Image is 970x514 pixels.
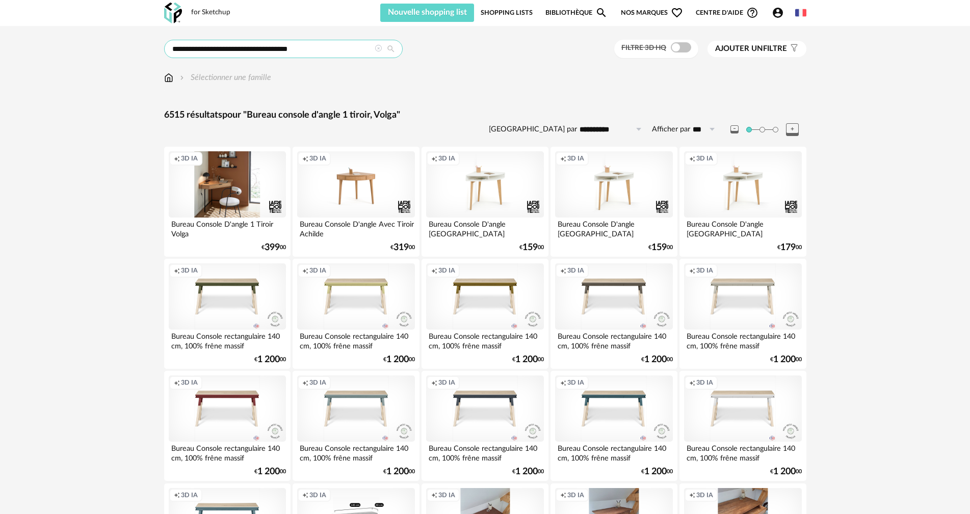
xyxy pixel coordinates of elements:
span: 3D IA [696,378,713,387]
a: Creation icon 3D IA Bureau Console rectangulaire 140 cm, 100% frêne massif €1 20000 [293,371,419,481]
span: Ajouter un [715,45,763,52]
span: 1 200 [386,356,409,363]
img: svg+xml;base64,PHN2ZyB3aWR0aD0iMTYiIGhlaWdodD0iMTYiIHZpZXdCb3g9IjAgMCAxNiAxNiIgZmlsbD0ibm9uZSIgeG... [178,72,186,84]
button: Ajouter unfiltre Filter icon [707,41,806,57]
div: Bureau Console rectangulaire 140 cm, 100% frêne massif [684,442,801,462]
span: Creation icon [431,266,437,275]
div: € 00 [512,356,544,363]
div: Bureau Console D'angle [GEOGRAPHIC_DATA] [426,218,543,238]
div: € 00 [770,356,802,363]
span: Creation icon [174,378,180,387]
span: 3D IA [181,154,198,163]
button: Nouvelle shopping list [380,4,475,22]
div: Bureau Console rectangulaire 140 cm, 100% frêne massif [426,442,543,462]
span: Creation icon [689,154,695,163]
span: Creation icon [174,154,180,163]
a: BibliothèqueMagnify icon [545,4,608,22]
div: € 00 [261,244,286,251]
div: € 00 [648,244,673,251]
span: Creation icon [302,266,308,275]
span: 319 [394,244,409,251]
span: Nouvelle shopping list [388,8,467,16]
div: € 00 [512,468,544,475]
span: 3D IA [309,266,326,275]
div: € 00 [383,356,415,363]
span: 3D IA [181,378,198,387]
a: Creation icon 3D IA Bureau Console rectangulaire 140 cm, 100% frêne massif €1 20000 [164,371,291,481]
span: Creation icon [560,266,566,275]
div: € 00 [770,468,802,475]
span: Centre d'aideHelp Circle Outline icon [696,7,758,19]
span: Heart Outline icon [671,7,683,19]
div: Bureau Console rectangulaire 140 cm, 100% frêne massif [684,330,801,350]
span: Creation icon [431,378,437,387]
span: 1 200 [644,356,667,363]
label: [GEOGRAPHIC_DATA] par [489,125,577,134]
a: Creation icon 3D IA Bureau Console rectangulaire 140 cm, 100% frêne massif €1 20000 [550,371,677,481]
img: OXP [164,3,182,23]
span: Creation icon [689,491,695,499]
a: Creation icon 3D IA Bureau Console D'angle Avec Tiroir Achilde €31900 [293,147,419,257]
span: 159 [651,244,667,251]
span: 3D IA [567,491,584,499]
a: Creation icon 3D IA Bureau Console rectangulaire 140 cm, 100% frêne massif €1 20000 [422,259,548,369]
span: filtre [715,44,787,54]
span: 3D IA [567,378,584,387]
div: 6515 résultats [164,110,806,121]
span: 3D IA [181,266,198,275]
span: Creation icon [302,154,308,163]
span: Creation icon [174,266,180,275]
a: Creation icon 3D IA Bureau Console D'angle [GEOGRAPHIC_DATA] €15900 [550,147,677,257]
div: for Sketchup [191,8,230,17]
div: € 00 [254,356,286,363]
span: Creation icon [560,154,566,163]
label: Afficher par [652,125,690,134]
a: Creation icon 3D IA Bureau Console rectangulaire 140 cm, 100% frêne massif €1 20000 [679,371,806,481]
span: pour "Bureau console d'angle 1 tiroir, Volga" [222,111,400,120]
span: Creation icon [560,378,566,387]
span: 3D IA [696,266,713,275]
span: Creation icon [560,491,566,499]
span: 3D IA [438,154,455,163]
div: Bureau Console D'angle [GEOGRAPHIC_DATA] [684,218,801,238]
a: Creation icon 3D IA Bureau Console D'angle [GEOGRAPHIC_DATA] €17900 [679,147,806,257]
span: 159 [522,244,538,251]
div: € 00 [777,244,802,251]
a: Creation icon 3D IA Bureau Console D'angle [GEOGRAPHIC_DATA] €15900 [422,147,548,257]
div: € 00 [641,356,673,363]
div: € 00 [519,244,544,251]
span: 3D IA [309,491,326,499]
a: Creation icon 3D IA Bureau Console rectangulaire 140 cm, 100% frêne massif €1 20000 [293,259,419,369]
div: Sélectionner une famille [178,72,271,84]
span: 3D IA [309,378,326,387]
span: 399 [265,244,280,251]
img: fr [795,7,806,18]
span: 1 200 [257,468,280,475]
span: Creation icon [689,378,695,387]
span: 1 200 [644,468,667,475]
span: Help Circle Outline icon [746,7,758,19]
span: 3D IA [696,154,713,163]
div: € 00 [390,244,415,251]
span: Filtre 3D HQ [621,44,666,51]
div: Bureau Console rectangulaire 140 cm, 100% frêne massif [426,330,543,350]
div: Bureau Console rectangulaire 140 cm, 100% frêne massif [169,330,286,350]
span: 1 200 [515,468,538,475]
img: svg+xml;base64,PHN2ZyB3aWR0aD0iMTYiIGhlaWdodD0iMTciIHZpZXdCb3g9IjAgMCAxNiAxNyIgZmlsbD0ibm9uZSIgeG... [164,72,173,84]
span: Creation icon [302,491,308,499]
div: Bureau Console rectangulaire 140 cm, 100% frêne massif [297,442,414,462]
div: € 00 [641,468,673,475]
div: € 00 [383,468,415,475]
div: Bureau Console rectangulaire 140 cm, 100% frêne massif [169,442,286,462]
div: Bureau Console D'angle 1 Tiroir Volga [169,218,286,238]
span: Magnify icon [595,7,608,19]
div: Bureau Console rectangulaire 140 cm, 100% frêne massif [297,330,414,350]
span: 1 200 [386,468,409,475]
span: 3D IA [309,154,326,163]
span: Nos marques [621,4,683,22]
span: Creation icon [431,491,437,499]
span: Account Circle icon [772,7,789,19]
div: Bureau Console D'angle Avec Tiroir Achilde [297,218,414,238]
span: 3D IA [567,266,584,275]
span: 3D IA [696,491,713,499]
